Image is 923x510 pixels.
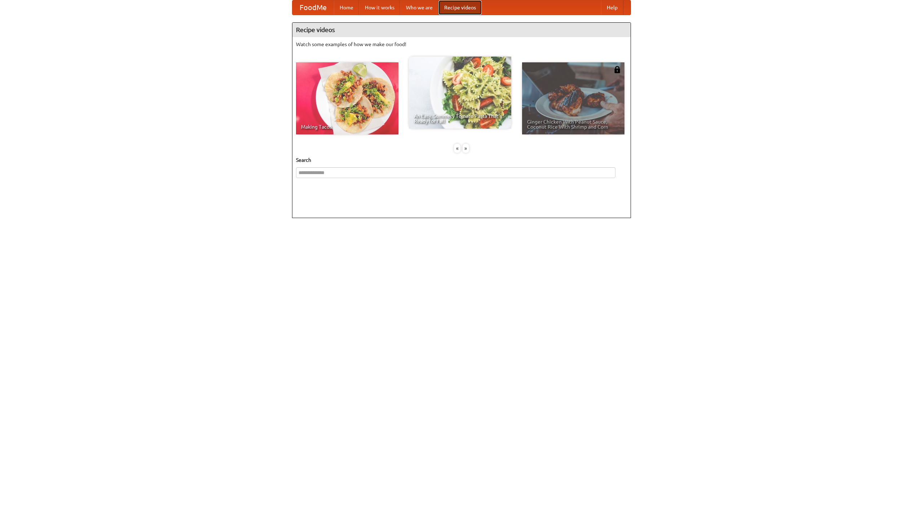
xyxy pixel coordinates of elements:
img: 483408.png [614,66,621,73]
span: Making Tacos [301,124,393,129]
span: An Easy, Summery Tomato Pasta That's Ready for Fall [414,114,506,124]
a: Who we are [400,0,438,15]
a: Recipe videos [438,0,482,15]
a: Making Tacos [296,62,398,134]
a: Home [334,0,359,15]
div: « [454,144,460,153]
a: FoodMe [292,0,334,15]
a: An Easy, Summery Tomato Pasta That's Ready for Fall [409,57,511,129]
a: How it works [359,0,400,15]
h5: Search [296,156,627,164]
p: Watch some examples of how we make our food! [296,41,627,48]
div: » [463,144,469,153]
a: Help [601,0,623,15]
h4: Recipe videos [292,23,631,37]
